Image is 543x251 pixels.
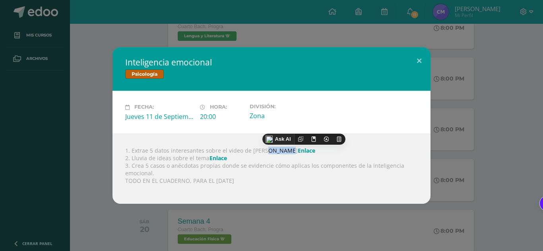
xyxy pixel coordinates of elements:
a: Enlace [298,147,315,154]
div: Zona [250,111,318,120]
div: 1. Extrae 5 datos interesantes sobre el video de [PERSON_NAME] 2. Lluvia de ideas sobre el tema 3... [112,134,431,204]
span: Psicología [125,69,164,79]
button: Close (Esc) [408,47,431,74]
h2: Inteligencia emocional [125,57,418,68]
label: División: [250,103,318,109]
div: 20:00 [200,112,243,121]
span: Fecha: [134,104,154,110]
div: Jueves 11 de Septiembre [125,112,194,121]
a: Enlace [209,154,227,162]
span: Hora: [210,104,227,110]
